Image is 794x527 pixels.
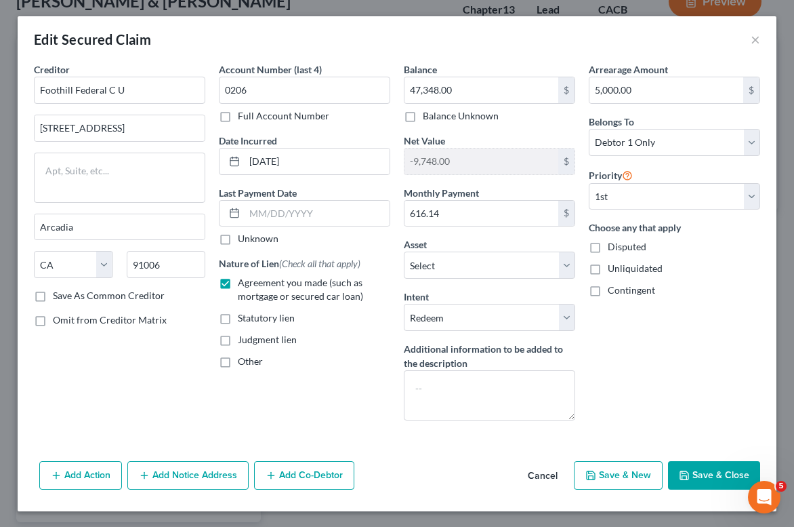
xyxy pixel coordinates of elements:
[219,134,277,148] label: Date Incurred
[127,461,249,490] button: Add Notice Address
[238,355,263,367] span: Other
[608,241,646,252] span: Disputed
[558,149,574,174] div: $
[127,251,206,278] input: Enter zip...
[238,277,363,302] span: Agreement you made (such as mortgage or secured car loan)
[404,201,558,227] input: 0.00
[589,77,743,103] input: 0.00
[558,201,574,227] div: $
[219,77,390,104] input: XXXX
[35,214,205,240] input: Enter city...
[404,149,558,174] input: 0.00
[238,312,295,324] span: Statutory lien
[558,77,574,103] div: $
[404,239,427,250] span: Asset
[751,31,760,47] button: ×
[53,314,167,326] span: Omit from Creditor Matrix
[404,290,429,304] label: Intent
[608,284,655,296] span: Contingent
[238,109,329,123] label: Full Account Number
[238,334,297,345] span: Judgment lien
[748,481,780,513] iframe: Intercom live chat
[589,62,668,77] label: Arrearage Amount
[245,149,390,174] input: MM/DD/YYYY
[404,186,479,200] label: Monthly Payment
[219,186,297,200] label: Last Payment Date
[608,262,663,274] span: Unliquidated
[245,201,390,227] input: MM/DD/YYYY
[404,62,437,77] label: Balance
[39,461,122,490] button: Add Action
[35,115,205,141] input: Enter address...
[219,62,322,77] label: Account Number (last 4)
[404,342,575,370] label: Additional information to be added to the description
[34,64,70,75] span: Creditor
[404,77,558,103] input: 0.00
[238,232,278,246] label: Unknown
[254,461,354,490] button: Add Co-Debtor
[423,109,499,123] label: Balance Unknown
[574,461,663,490] button: Save & New
[404,134,445,148] label: Net Value
[743,77,759,103] div: $
[34,77,205,104] input: Search creditor by name...
[589,167,633,183] label: Priority
[53,289,165,302] label: Save As Common Creditor
[219,256,360,271] label: Nature of Lien
[279,258,360,269] span: (Check all that apply)
[668,461,760,490] button: Save & Close
[589,116,634,128] span: Belongs To
[776,481,787,492] span: 5
[34,30,151,49] div: Edit Secured Claim
[517,463,568,490] button: Cancel
[589,220,760,235] label: Choose any that apply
